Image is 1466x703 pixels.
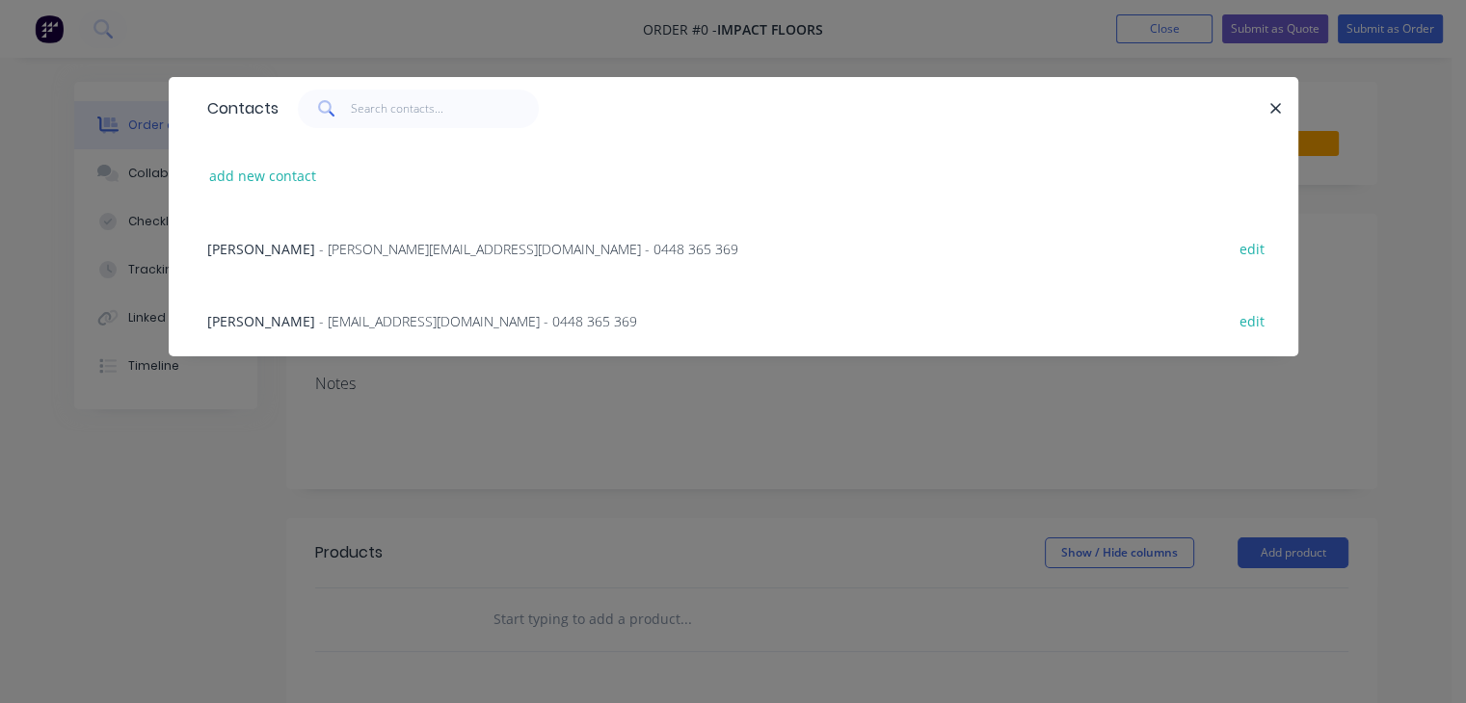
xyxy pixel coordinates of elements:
span: - [EMAIL_ADDRESS][DOMAIN_NAME] - 0448 365 369 [319,312,637,330]
span: [PERSON_NAME] [207,312,315,330]
input: Search contacts... [351,90,539,128]
button: edit [1230,307,1275,333]
button: edit [1230,235,1275,261]
span: [PERSON_NAME] [207,240,315,258]
div: Contacts [198,78,279,140]
span: - [PERSON_NAME][EMAIL_ADDRESS][DOMAIN_NAME] - 0448 365 369 [319,240,738,258]
button: add new contact [200,163,327,189]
